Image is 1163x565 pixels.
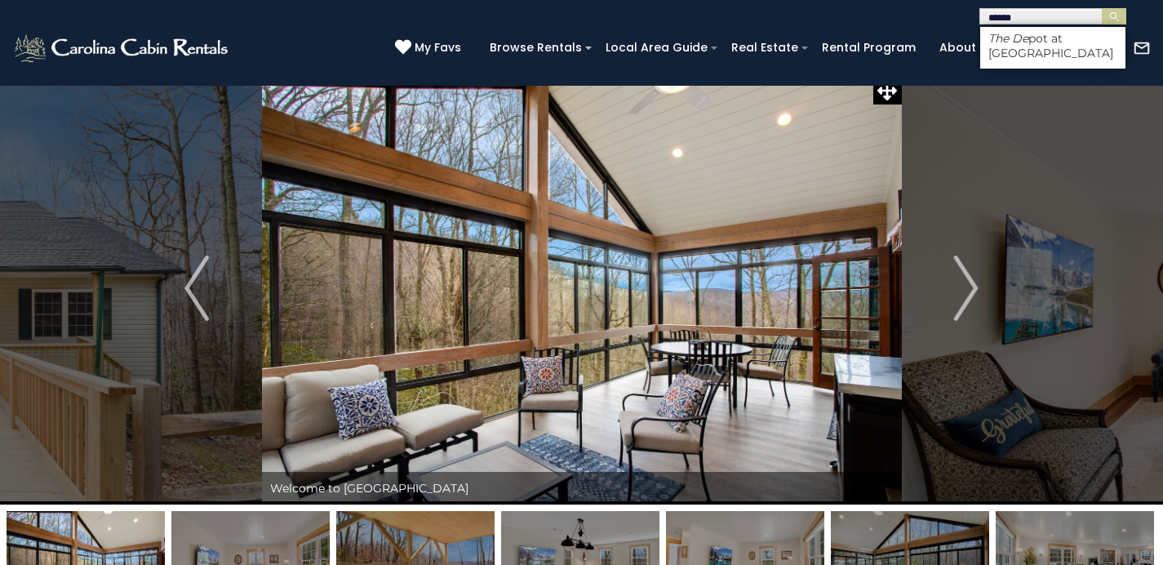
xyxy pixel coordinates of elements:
div: Welcome to [GEOGRAPHIC_DATA] [262,472,902,505]
a: About [931,35,984,60]
button: Previous [132,72,262,505]
a: Rental Program [814,35,924,60]
span: My Favs [415,39,461,56]
a: Local Area Guide [597,35,716,60]
img: arrow [954,256,979,321]
img: White-1-2.png [12,32,233,65]
li: pot at [GEOGRAPHIC_DATA] [980,31,1125,60]
a: Browse Rentals [482,35,590,60]
button: Next [901,72,1031,505]
img: mail-regular-white.png [1133,39,1151,57]
img: arrow [184,256,209,321]
a: My Favs [395,39,465,57]
em: The De [988,31,1028,46]
a: Real Estate [723,35,806,60]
